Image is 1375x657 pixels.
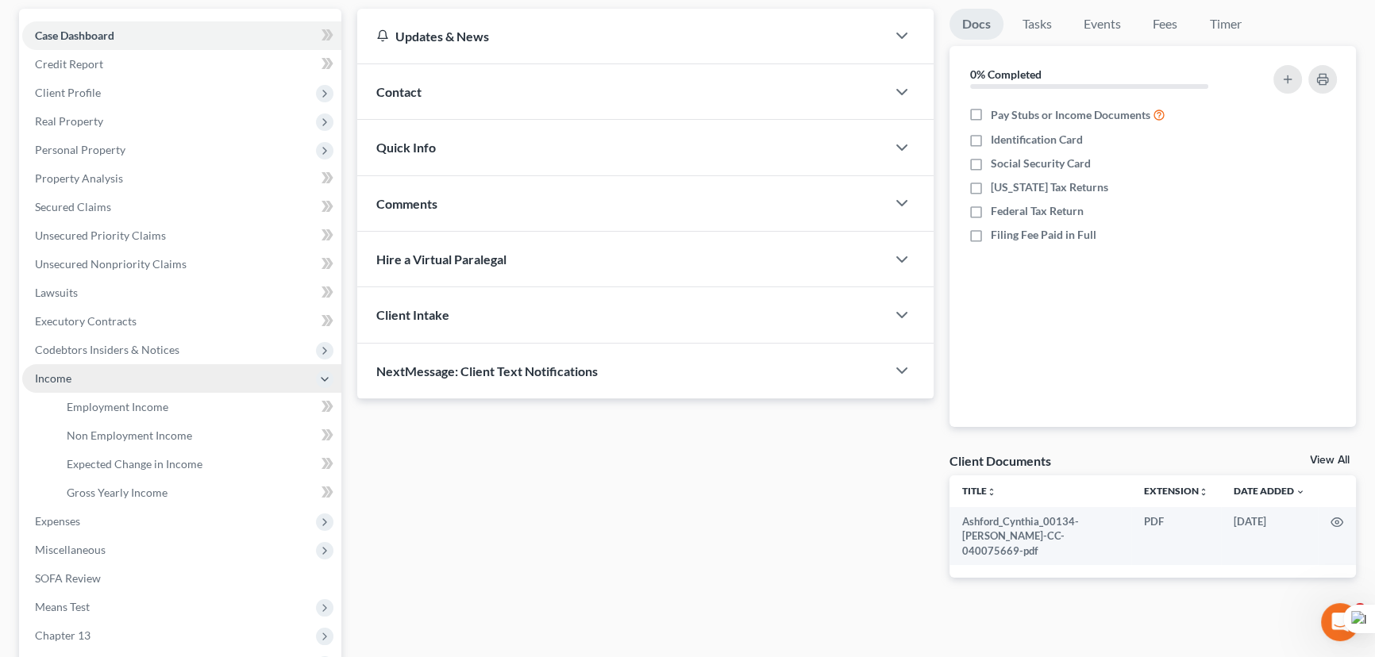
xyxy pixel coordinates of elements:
span: Social Security Card [991,156,1091,171]
span: Miscellaneous [35,543,106,556]
a: Timer [1197,9,1254,40]
span: Quick Info [376,140,436,155]
a: Events [1071,9,1134,40]
span: Expenses [35,514,80,528]
iframe: Intercom live chat [1321,603,1359,641]
span: [US_STATE] Tax Returns [991,179,1108,195]
a: Case Dashboard [22,21,341,50]
a: Non Employment Income [54,421,341,450]
a: Extensionunfold_more [1144,485,1208,497]
span: Secured Claims [35,200,111,213]
span: Unsecured Nonpriority Claims [35,257,187,271]
span: Non Employment Income [67,428,192,442]
a: View All [1310,455,1350,466]
a: Credit Report [22,50,341,79]
span: Identification Card [991,132,1083,148]
td: [DATE] [1221,507,1318,565]
span: Income [35,371,71,385]
span: Expected Change in Income [67,457,202,471]
a: Tasks [1010,9,1065,40]
a: Titleunfold_more [962,485,996,497]
span: Lawsuits [35,286,78,299]
a: Fees [1140,9,1191,40]
span: Executory Contracts [35,314,137,328]
div: Updates & News [376,28,867,44]
td: Ashford_Cynthia_00134-[PERSON_NAME]-CC-040075669-pdf [949,507,1132,565]
a: Executory Contracts [22,307,341,336]
strong: 0% Completed [970,67,1042,81]
td: PDF [1131,507,1221,565]
span: Chapter 13 [35,628,91,642]
span: Gross Yearly Income [67,486,168,499]
span: Pay Stubs or Income Documents [991,107,1150,123]
span: Federal Tax Return [991,203,1084,219]
div: Client Documents [949,452,1051,469]
span: Unsecured Priority Claims [35,229,166,242]
span: Client Profile [35,86,101,99]
span: Client Intake [376,307,449,322]
i: expand_more [1296,487,1305,497]
i: unfold_more [1199,487,1208,497]
a: Employment Income [54,393,341,421]
span: Means Test [35,600,90,613]
a: Property Analysis [22,164,341,193]
a: Docs [949,9,1003,40]
i: unfold_more [987,487,996,497]
span: Comments [376,196,437,211]
a: Gross Yearly Income [54,478,341,507]
span: Employment Income [67,400,168,413]
span: 3 [1354,603,1366,616]
span: Contact [376,84,422,99]
span: NextMessage: Client Text Notifications [376,363,598,378]
span: Case Dashboard [35,29,114,42]
span: Real Property [35,114,103,128]
a: Lawsuits [22,279,341,307]
a: Expected Change in Income [54,450,341,478]
span: Filing Fee Paid in Full [991,227,1096,243]
a: Unsecured Nonpriority Claims [22,250,341,279]
span: SOFA Review [35,571,101,585]
span: Personal Property [35,143,125,156]
a: Date Added expand_more [1234,485,1305,497]
span: Credit Report [35,57,103,71]
span: Property Analysis [35,171,123,185]
a: Unsecured Priority Claims [22,221,341,250]
span: Hire a Virtual Paralegal [376,252,506,267]
a: Secured Claims [22,193,341,221]
span: Codebtors Insiders & Notices [35,343,179,356]
a: SOFA Review [22,564,341,593]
